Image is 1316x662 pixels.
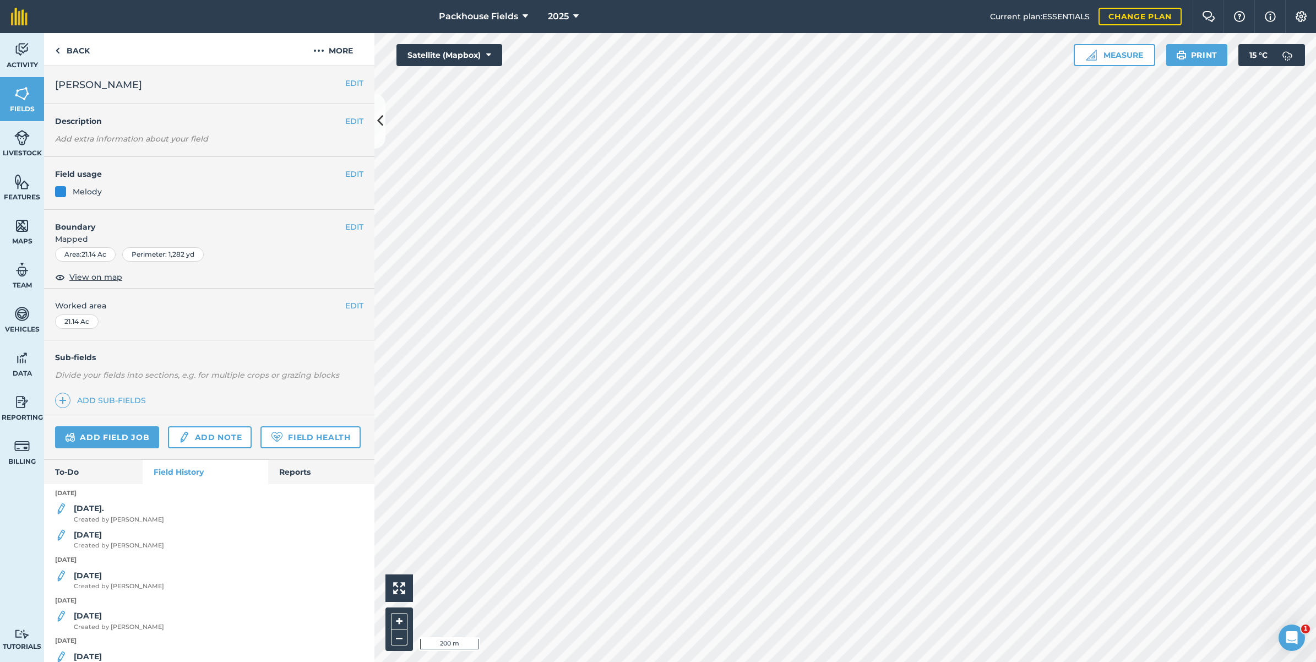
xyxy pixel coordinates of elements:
[55,610,164,632] a: [DATE]Created by [PERSON_NAME]
[44,636,374,646] p: [DATE]
[14,350,30,366] img: svg+xml;base64,PD94bWwgdmVyc2lvbj0iMS4wIiBlbmNvZGluZz0idXRmLTgiPz4KPCEtLSBHZW5lcmF0b3I6IEFkb2JlIE...
[74,515,164,525] span: Created by [PERSON_NAME]
[1099,8,1182,25] a: Change plan
[1249,44,1268,66] span: 15 ° C
[74,571,102,580] strong: [DATE]
[14,41,30,58] img: svg+xml;base64,PD94bWwgdmVyc2lvbj0iMS4wIiBlbmNvZGluZz0idXRmLTgiPz4KPCEtLSBHZW5lcmF0b3I6IEFkb2JlIE...
[65,431,75,444] img: svg+xml;base64,PD94bWwgdmVyc2lvbj0iMS4wIiBlbmNvZGluZz0idXRmLTgiPz4KPCEtLSBHZW5lcmF0b3I6IEFkb2JlIE...
[55,569,67,583] img: svg+xml;base64,PD94bWwgdmVyc2lvbj0iMS4wIiBlbmNvZGluZz0idXRmLTgiPz4KPCEtLSBHZW5lcmF0b3I6IEFkb2JlIE...
[1086,50,1097,61] img: Ruler icon
[268,460,374,484] a: Reports
[1238,44,1305,66] button: 15 °C
[345,77,363,89] button: EDIT
[55,502,164,524] a: [DATE].Created by [PERSON_NAME]
[1176,48,1187,62] img: svg+xml;base64,PHN2ZyB4bWxucz0iaHR0cDovL3d3dy53My5vcmcvMjAwMC9zdmciIHdpZHRoPSIxOSIgaGVpZ2h0PSIyNC...
[55,610,67,623] img: svg+xml;base64,PD94bWwgdmVyc2lvbj0iMS4wIiBlbmNvZGluZz0idXRmLTgiPz4KPCEtLSBHZW5lcmF0b3I6IEFkb2JlIE...
[44,233,374,245] span: Mapped
[1279,625,1305,651] iframe: Intercom live chat
[14,85,30,102] img: svg+xml;base64,PHN2ZyB4bWxucz0iaHR0cDovL3d3dy53My5vcmcvMjAwMC9zdmciIHdpZHRoPSI1NiIgaGVpZ2h0PSI2MC...
[1233,11,1246,22] img: A question mark icon
[55,314,99,329] div: 21.14 Ac
[14,262,30,278] img: svg+xml;base64,PD94bWwgdmVyc2lvbj0iMS4wIiBlbmNvZGluZz0idXRmLTgiPz4KPCEtLSBHZW5lcmF0b3I6IEFkb2JlIE...
[74,503,104,513] strong: [DATE].
[74,611,102,621] strong: [DATE]
[74,582,164,592] span: Created by [PERSON_NAME]
[439,10,518,23] span: Packhouse Fields
[122,247,204,262] div: Perimeter : 1,282 yd
[55,393,150,408] a: Add sub-fields
[55,529,164,551] a: [DATE]Created by [PERSON_NAME]
[55,569,164,592] a: [DATE]Created by [PERSON_NAME]
[44,555,374,565] p: [DATE]
[1074,44,1155,66] button: Measure
[55,270,122,284] button: View on map
[55,247,116,262] div: Area : 21.14 Ac
[345,300,363,312] button: EDIT
[345,168,363,180] button: EDIT
[55,270,65,284] img: svg+xml;base64,PHN2ZyB4bWxucz0iaHR0cDovL3d3dy53My5vcmcvMjAwMC9zdmciIHdpZHRoPSIxOCIgaGVpZ2h0PSIyNC...
[168,426,252,448] a: Add note
[393,582,405,594] img: Four arrows, one pointing top left, one top right, one bottom right and the last bottom left
[55,134,208,144] em: Add extra information about your field
[1265,10,1276,23] img: svg+xml;base64,PHN2ZyB4bWxucz0iaHR0cDovL3d3dy53My5vcmcvMjAwMC9zdmciIHdpZHRoPSIxNyIgaGVpZ2h0PSIxNy...
[14,129,30,146] img: svg+xml;base64,PD94bWwgdmVyc2lvbj0iMS4wIiBlbmNvZGluZz0idXRmLTgiPz4KPCEtLSBHZW5lcmF0b3I6IEFkb2JlIE...
[11,8,28,25] img: fieldmargin Logo
[55,370,339,380] em: Divide your fields into sections, e.g. for multiple crops or grazing blocks
[74,652,102,661] strong: [DATE]
[74,622,164,632] span: Created by [PERSON_NAME]
[44,33,101,66] a: Back
[55,115,363,127] h4: Description
[44,460,143,484] a: To-Do
[55,529,67,542] img: svg+xml;base64,PD94bWwgdmVyc2lvbj0iMS4wIiBlbmNvZGluZz0idXRmLTgiPz4KPCEtLSBHZW5lcmF0b3I6IEFkb2JlIE...
[55,44,60,57] img: svg+xml;base64,PHN2ZyB4bWxucz0iaHR0cDovL3d3dy53My5vcmcvMjAwMC9zdmciIHdpZHRoPSI5IiBoZWlnaHQ9IjI0Ii...
[55,300,363,312] span: Worked area
[14,306,30,322] img: svg+xml;base64,PD94bWwgdmVyc2lvbj0iMS4wIiBlbmNvZGluZz0idXRmLTgiPz4KPCEtLSBHZW5lcmF0b3I6IEFkb2JlIE...
[55,426,159,448] a: Add field job
[396,44,502,66] button: Satellite (Mapbox)
[59,394,67,407] img: svg+xml;base64,PHN2ZyB4bWxucz0iaHR0cDovL3d3dy53My5vcmcvMjAwMC9zdmciIHdpZHRoPSIxNCIgaGVpZ2h0PSIyNC...
[74,530,102,540] strong: [DATE]
[345,221,363,233] button: EDIT
[14,218,30,234] img: svg+xml;base64,PHN2ZyB4bWxucz0iaHR0cDovL3d3dy53My5vcmcvMjAwMC9zdmciIHdpZHRoPSI1NiIgaGVpZ2h0PSI2MC...
[14,394,30,410] img: svg+xml;base64,PD94bWwgdmVyc2lvbj0iMS4wIiBlbmNvZGluZz0idXRmLTgiPz4KPCEtLSBHZW5lcmF0b3I6IEFkb2JlIE...
[260,426,360,448] a: Field Health
[143,460,268,484] a: Field History
[44,596,374,606] p: [DATE]
[1166,44,1228,66] button: Print
[292,33,374,66] button: More
[990,10,1090,23] span: Current plan : ESSENTIALS
[55,502,67,516] img: svg+xml;base64,PD94bWwgdmVyc2lvbj0iMS4wIiBlbmNvZGluZz0idXRmLTgiPz4KPCEtLSBHZW5lcmF0b3I6IEFkb2JlIE...
[1202,11,1215,22] img: Two speech bubbles overlapping with the left bubble in the forefront
[1276,44,1298,66] img: svg+xml;base64,PD94bWwgdmVyc2lvbj0iMS4wIiBlbmNvZGluZz0idXRmLTgiPz4KPCEtLSBHZW5lcmF0b3I6IEFkb2JlIE...
[14,629,30,639] img: svg+xml;base64,PD94bWwgdmVyc2lvbj0iMS4wIiBlbmNvZGluZz0idXRmLTgiPz4KPCEtLSBHZW5lcmF0b3I6IEFkb2JlIE...
[1301,625,1310,633] span: 1
[14,173,30,190] img: svg+xml;base64,PHN2ZyB4bWxucz0iaHR0cDovL3d3dy53My5vcmcvMjAwMC9zdmciIHdpZHRoPSI1NiIgaGVpZ2h0PSI2MC...
[548,10,569,23] span: 2025
[44,489,374,498] p: [DATE]
[14,438,30,454] img: svg+xml;base64,PD94bWwgdmVyc2lvbj0iMS4wIiBlbmNvZGluZz0idXRmLTgiPz4KPCEtLSBHZW5lcmF0b3I6IEFkb2JlIE...
[73,186,102,198] div: Melody
[345,115,363,127] button: EDIT
[1295,11,1308,22] img: A cog icon
[178,431,190,444] img: svg+xml;base64,PD94bWwgdmVyc2lvbj0iMS4wIiBlbmNvZGluZz0idXRmLTgiPz4KPCEtLSBHZW5lcmF0b3I6IEFkb2JlIE...
[69,271,122,283] span: View on map
[74,541,164,551] span: Created by [PERSON_NAME]
[55,77,142,93] span: [PERSON_NAME]
[313,44,324,57] img: svg+xml;base64,PHN2ZyB4bWxucz0iaHR0cDovL3d3dy53My5vcmcvMjAwMC9zdmciIHdpZHRoPSIyMCIgaGVpZ2h0PSIyNC...
[44,210,345,233] h4: Boundary
[55,168,345,180] h4: Field usage
[391,630,407,645] button: –
[391,613,407,630] button: +
[44,351,374,363] h4: Sub-fields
